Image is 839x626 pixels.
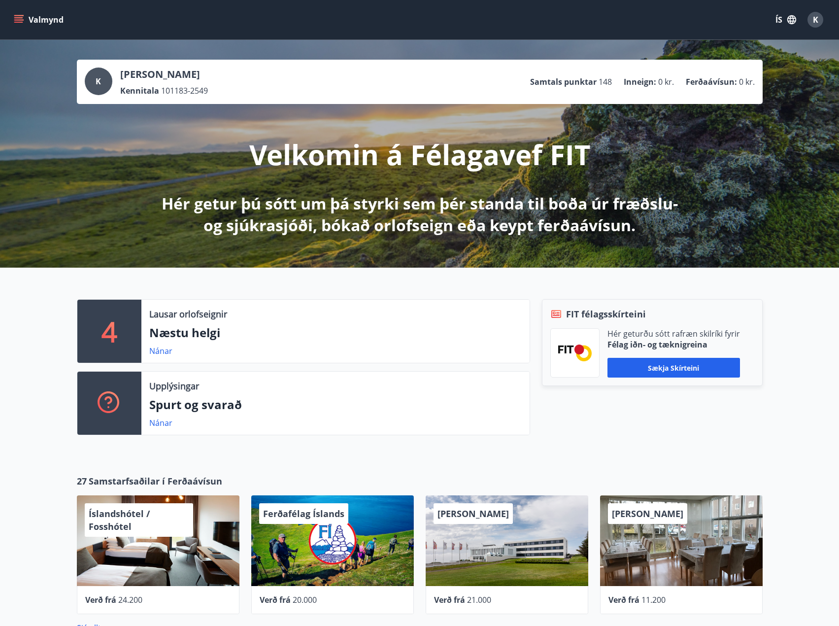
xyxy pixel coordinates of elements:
span: K [813,14,818,25]
span: 0 kr. [739,76,755,87]
p: Velkomin á Félagavef FIT [249,136,590,173]
p: Inneign : [624,76,656,87]
p: [PERSON_NAME] [120,68,208,81]
p: Samtals punktar [530,76,597,87]
p: Upplýsingar [149,380,199,392]
p: Hér getur þú sótt um þá styrki sem þér standa til boða úr fræðslu- og sjúkrasjóði, bókað orlofsei... [160,193,680,236]
span: Verð frá [85,594,116,605]
p: 4 [101,313,117,350]
a: Nánar [149,417,172,428]
p: Kennitala [120,85,159,96]
p: Næstu helgi [149,324,522,341]
span: K [96,76,101,87]
p: Ferðaávísun : [686,76,737,87]
p: Spurt og svarað [149,396,522,413]
span: 27 [77,475,87,487]
p: Lausar orlofseignir [149,308,227,320]
img: FPQVkF9lTnNbbaRSFyT17YYeljoOGk5m51IhT0bO.png [558,345,592,361]
button: Sækja skírteini [607,358,740,378]
p: Hér geturðu sótt rafræn skilríki fyrir [607,328,740,339]
span: 101183-2549 [161,85,208,96]
span: 24.200 [118,594,142,605]
button: K [804,8,827,32]
span: [PERSON_NAME] [612,508,683,520]
span: 21.000 [467,594,491,605]
span: FIT félagsskírteini [566,308,646,320]
a: Nánar [149,346,172,356]
button: menu [12,11,67,29]
span: 20.000 [293,594,317,605]
button: ÍS [770,11,802,29]
span: Verð frá [608,594,639,605]
span: [PERSON_NAME] [437,508,509,520]
span: 148 [599,76,612,87]
span: Verð frá [260,594,291,605]
span: 11.200 [641,594,666,605]
span: Íslandshótel / Fosshótel [89,508,150,532]
span: Samstarfsaðilar í Ferðaávísun [89,475,222,487]
span: Verð frá [434,594,465,605]
p: Félag iðn- og tæknigreina [607,339,740,350]
span: Ferðafélag Íslands [263,508,344,520]
span: 0 kr. [658,76,674,87]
